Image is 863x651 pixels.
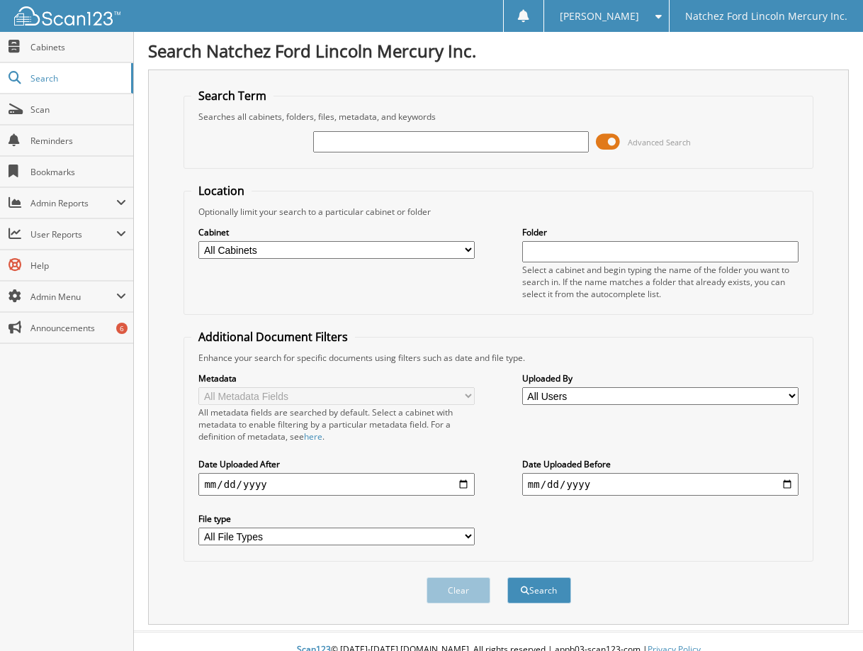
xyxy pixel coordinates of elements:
span: [PERSON_NAME] [560,12,639,21]
label: File type [198,513,475,525]
span: Help [30,260,126,272]
a: here [304,430,322,443]
button: Clear [427,577,490,603]
legend: Location [191,183,252,199]
label: Folder [522,226,799,238]
span: Reminders [30,135,126,147]
button: Search [507,577,571,603]
legend: Additional Document Filters [191,329,355,345]
label: Date Uploaded Before [522,458,799,470]
span: Advanced Search [628,137,691,148]
span: Scan [30,104,126,116]
div: Searches all cabinets, folders, files, metadata, and keywords [191,111,805,123]
span: Natchez Ford Lincoln Mercury Inc. [685,12,847,21]
h1: Search Natchez Ford Lincoln Mercury Inc. [148,39,849,62]
span: Admin Reports [30,197,116,209]
span: Cabinets [30,41,126,53]
input: start [198,473,475,496]
span: Search [30,72,124,84]
span: Bookmarks [30,166,126,178]
label: Date Uploaded After [198,458,475,470]
legend: Search Term [191,88,273,104]
img: scan123-logo-white.svg [14,6,120,26]
span: User Reports [30,228,116,240]
span: Announcements [30,322,126,334]
span: Admin Menu [30,291,116,303]
div: 6 [116,323,128,334]
label: Uploaded By [522,372,799,384]
div: Select a cabinet and begin typing the name of the folder you want to search in. If the name match... [522,264,799,300]
div: All metadata fields are searched by default. Select a cabinet with metadata to enable filtering b... [198,406,475,443]
label: Metadata [198,372,475,384]
input: end [522,473,799,496]
label: Cabinet [198,226,475,238]
div: Enhance your search for specific documents using filters such as date and file type. [191,352,805,364]
div: Optionally limit your search to a particular cabinet or folder [191,206,805,218]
